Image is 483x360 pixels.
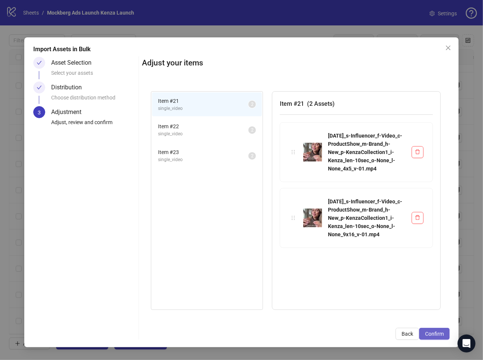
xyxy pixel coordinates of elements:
div: Adjustment [51,106,87,118]
span: holder [291,150,296,155]
span: 2 [251,102,254,107]
span: single_video [158,156,248,163]
span: 2 [251,153,254,159]
span: delete [415,215,420,220]
span: Back [402,331,413,337]
span: 3 [38,110,41,116]
span: ( 2 Assets ) [307,100,335,107]
div: holder [289,214,297,222]
span: 2 [251,127,254,133]
button: Close [442,42,454,54]
div: Adjust, review and confirm [51,118,136,131]
div: Import Assets in Bulk [33,45,450,54]
div: Open Intercom Messenger [458,335,476,353]
span: Item # 22 [158,122,248,130]
button: Delete [412,146,424,158]
span: single_video [158,105,248,112]
div: Choose distribution method [51,93,136,106]
button: Back [396,328,419,340]
span: close [445,45,451,51]
div: Select your assets [51,69,136,81]
h2: Adjust your items [142,57,450,69]
div: [DATE]_s-Influencer_f-Video_c-ProductShow_m-Brand_h-New_p-KenzaCollection1_i-Kenza_len-10sec_o-No... [328,132,406,173]
span: check [37,85,42,90]
span: Item # 23 [158,148,248,156]
img: Aug03_s-Influencer_f-Video_c-ProductShow_m-Brand_h-New_p-KenzaCollection1_i-Kenza_len-10sec_o-Non... [303,143,322,161]
button: Confirm [419,328,450,340]
span: Item # 21 [158,97,248,105]
span: Confirm [425,331,444,337]
sup: 2 [248,101,256,108]
span: check [37,60,42,65]
button: Delete [412,212,424,224]
span: single_video [158,130,248,138]
div: holder [289,148,297,156]
div: [DATE]_s-Influencer_f-Video_c-ProductShow_m-Brand_h-New_p-KenzaCollection1_i-Kenza_len-10sec_o-No... [328,197,406,239]
sup: 2 [248,152,256,160]
span: delete [415,149,420,154]
span: holder [291,215,296,221]
h3: Item # 21 [280,99,433,108]
div: Distribution [51,81,88,93]
div: Asset Selection [51,57,97,69]
img: Aug03_s-Influencer_f-Video_c-ProductShow_m-Brand_h-New_p-KenzaCollection1_i-Kenza_len-10sec_o-Non... [303,209,322,227]
sup: 2 [248,126,256,134]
